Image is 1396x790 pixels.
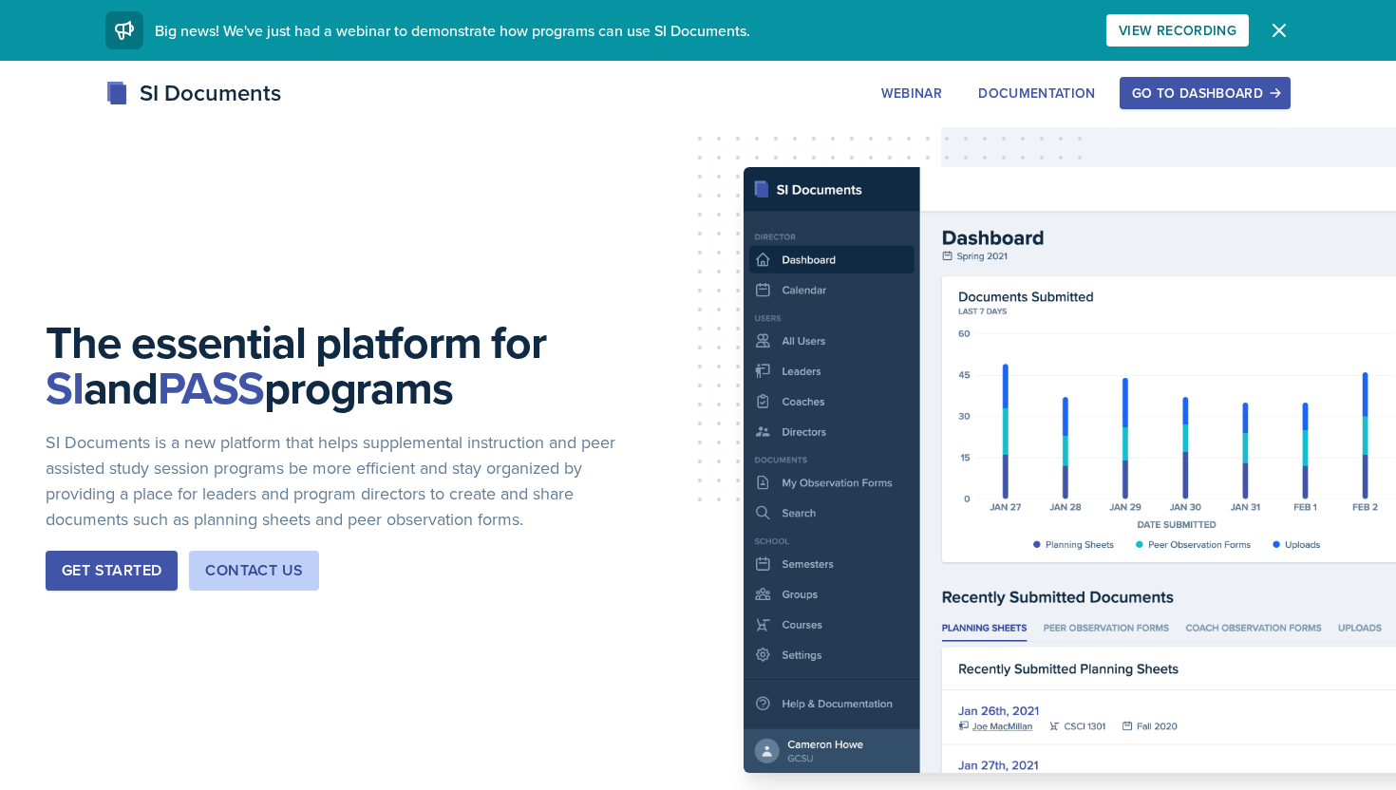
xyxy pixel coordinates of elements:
div: Documentation [978,85,1096,101]
button: Go to Dashboard [1120,77,1291,109]
button: Contact Us [189,551,319,591]
div: Webinar [881,85,942,101]
button: View Recording [1106,14,1249,47]
span: Big news! We've just had a webinar to demonstrate how programs can use SI Documents. [155,20,750,41]
button: Webinar [869,77,954,109]
div: View Recording [1119,23,1236,38]
div: Contact Us [205,559,303,582]
button: Documentation [966,77,1108,109]
div: Go to Dashboard [1132,85,1278,101]
button: Get Started [46,551,178,591]
div: Get Started [62,559,161,582]
div: SI Documents [105,76,281,110]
